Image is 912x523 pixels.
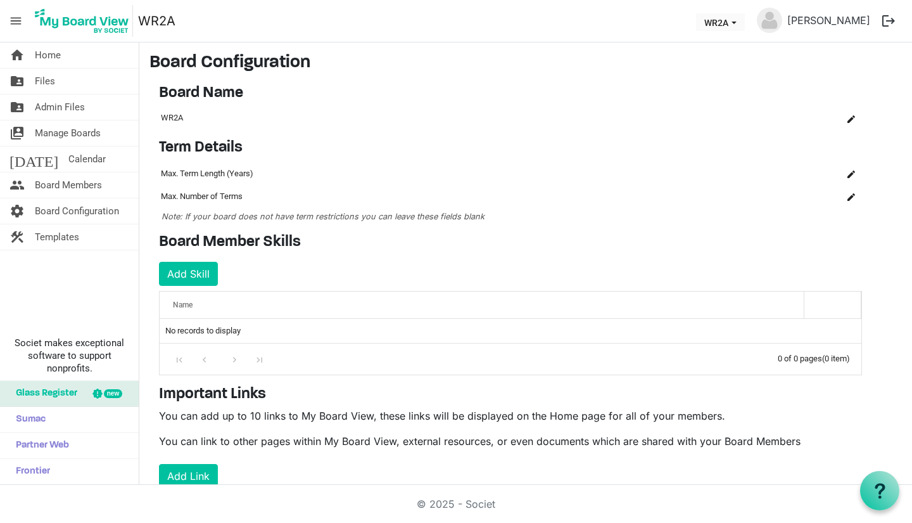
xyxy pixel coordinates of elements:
button: Edit [842,165,860,183]
span: folder_shared [9,68,25,94]
h3: Board Configuration [149,53,902,74]
span: Files [35,68,55,94]
a: My Board View Logo [31,5,138,37]
div: Go to next page [226,350,243,368]
button: WR2A dropdownbutton [696,13,745,31]
td: WR2A column header Name [159,107,818,129]
span: Manage Boards [35,120,101,146]
span: 0 of 0 pages [778,354,822,363]
span: construction [9,224,25,250]
h4: Board Member Skills [159,233,862,252]
button: Edit [842,188,860,205]
span: Board Configuration [35,198,119,224]
button: Add Link [159,464,218,488]
span: switch_account [9,120,25,146]
td: Max. Number of Terms column header Name [159,185,754,208]
td: is Command column column header [805,162,862,185]
span: Sumac [9,407,46,432]
span: settings [9,198,25,224]
span: folder_shared [9,94,25,120]
span: Name [173,300,193,309]
div: Go to last page [251,350,268,368]
span: Board Members [35,172,102,198]
img: My Board View Logo [31,5,133,37]
a: WR2A [138,8,175,34]
div: Go to first page [171,350,188,368]
td: is Command column column header [805,185,862,208]
span: Frontier [9,459,50,484]
td: is Command column column header [818,107,862,129]
span: home [9,42,25,68]
a: © 2025 - Societ [417,498,495,510]
span: Home [35,42,61,68]
span: Glass Register [9,381,77,406]
span: Note: If your board does not have term restrictions you can leave these fields blank [161,212,484,221]
button: Edit [842,109,860,127]
p: You can link to other pages within My Board View, external resources, or even documents which are... [159,434,862,449]
span: Societ makes exceptional software to support nonprofits. [6,337,133,375]
span: Calendar [68,146,106,172]
div: 0 of 0 pages (0 item) [778,344,861,371]
span: (0 item) [822,354,850,363]
span: Admin Files [35,94,85,120]
h4: Board Name [159,84,862,103]
h4: Term Details [159,139,862,157]
div: new [104,389,122,398]
span: menu [4,9,28,33]
span: people [9,172,25,198]
span: Templates [35,224,79,250]
td: Max. Term Length (Years) column header Name [159,162,754,185]
h4: Important Links [159,385,862,404]
div: Go to previous page [196,350,213,368]
td: column header Name [754,185,805,208]
a: [PERSON_NAME] [782,8,875,33]
button: Add Skill [159,262,218,286]
p: You can add up to 10 links to My Board View, these links will be displayed on the Home page for a... [159,408,862,423]
button: logout [875,8,902,34]
img: no-profile-picture.svg [757,8,782,33]
td: No records to display [160,319,861,343]
span: Partner Web [9,433,69,458]
span: [DATE] [9,146,58,172]
td: column header Name [754,162,805,185]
